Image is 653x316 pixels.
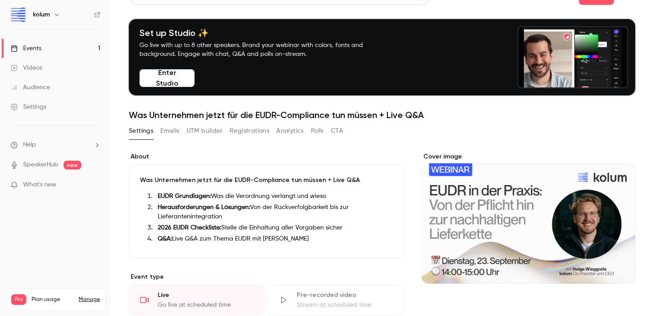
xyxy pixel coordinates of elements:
[139,69,195,87] button: Enter Studio
[158,204,250,210] strong: Herausforderungen & Lösungen:
[79,296,100,303] a: Manage
[160,124,179,138] button: Emails
[268,285,403,315] div: Pre-recorded videoStream at scheduled time
[230,124,269,138] button: Registrations
[90,181,100,189] iframe: Noticeable Trigger
[140,176,393,185] p: Was Unternehmen jetzt für die EUDR-Compliance tun müssen + Live Q&A
[23,140,36,150] span: Help
[129,110,635,120] h1: Was Unternehmen jetzt für die EUDR-Compliance tun müssen + Live Q&A
[154,203,393,221] li: Von der Rückverfolgbarkeit bis zur Lieferantenintegration
[158,193,211,199] strong: EUDR Grundlagen:
[32,296,73,303] span: Plan usage
[154,192,393,201] li: Was die Verordnung verlangt und wieso
[187,124,223,138] button: UTM builder
[297,291,392,300] div: Pre-recorded video
[422,152,635,284] section: Cover image
[129,273,404,281] p: Event type
[11,63,42,72] div: Videos
[11,8,25,22] img: kolum
[11,140,100,150] li: help-dropdown-opener
[297,300,392,309] div: Stream at scheduled time
[158,236,172,242] strong: Q&A:
[23,160,58,170] a: SpeakerHub
[129,152,404,161] label: About
[11,294,26,305] span: Pro
[64,161,81,170] span: new
[139,28,384,38] h4: Set up Studio ✨
[154,234,393,244] li: Live Q&A zum Thema EUDR mit [PERSON_NAME]
[129,124,153,138] button: Settings
[11,103,46,111] div: Settings
[158,300,253,309] div: Go live at scheduled time
[139,41,384,59] p: Go live with up to 8 other speakers. Brand your webinar with colors, fonts and background. Engage...
[129,285,264,315] div: LiveGo live at scheduled time
[11,44,41,53] div: Events
[422,152,635,161] label: Cover image
[311,124,324,138] button: Polls
[158,225,221,231] strong: 2026 EUDR Checkliste:
[154,223,393,233] li: Stelle die Einhaltung aller Vorgaben sicher
[33,10,50,19] h6: kolum
[331,124,343,138] button: CTA
[276,124,304,138] button: Analytics
[158,291,253,300] div: Live
[23,180,56,190] span: What's new
[11,83,50,92] div: Audience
